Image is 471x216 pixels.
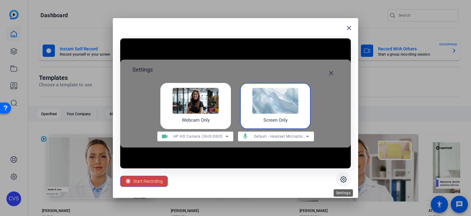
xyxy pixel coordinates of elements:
span: Start Recording [133,175,163,187]
span: HP HD Camera (30c9:000f) [173,134,223,139]
h4: Screen Only [263,117,288,124]
div: Settings [334,189,353,197]
img: self-record-webcam.png [173,88,219,114]
mat-icon: mic [238,133,253,140]
h2: Settings [132,66,153,81]
span: Default - Headset Microphone (Jabra Evolve2 30 SE) [254,134,348,139]
mat-icon: videocam [157,133,172,140]
h4: Webcam Only [182,117,210,124]
mat-icon: close [327,69,335,77]
img: self-record-screen.png [252,88,298,114]
mat-icon: close [345,24,353,32]
button: Start Recording [120,176,168,187]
